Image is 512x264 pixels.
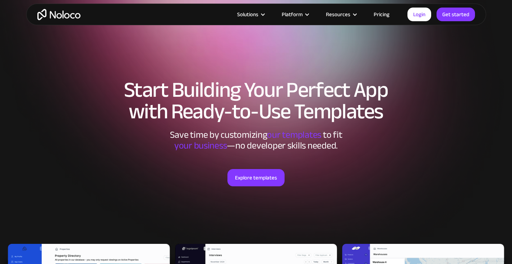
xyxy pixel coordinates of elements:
[437,8,475,21] a: Get started
[317,10,365,19] div: Resources
[273,10,317,19] div: Platform
[37,9,80,20] a: home
[365,10,398,19] a: Pricing
[407,8,431,21] a: Login
[33,79,479,122] h1: Start Building Your Perfect App with Ready-to-Use Templates
[227,169,285,186] a: Explore templates
[267,126,321,144] span: our templates
[282,10,303,19] div: Platform
[228,10,273,19] div: Solutions
[148,129,364,151] div: Save time by customizing to fit ‍ —no developer skills needed.
[326,10,350,19] div: Resources
[174,137,227,154] span: your business
[237,10,258,19] div: Solutions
